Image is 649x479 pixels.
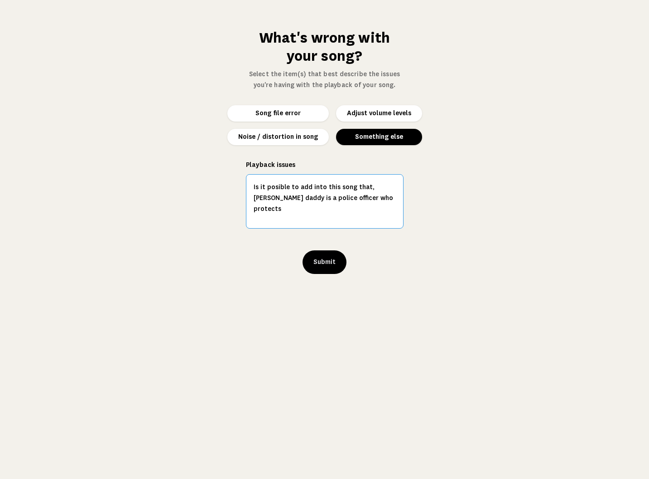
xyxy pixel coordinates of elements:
[336,105,422,122] button: Adjust volume levels
[227,129,329,145] button: Noise / distortion in song
[227,105,329,122] button: Song file error
[246,174,404,229] textarea: Is it posible to add into this song that, [PERSON_NAME] daddy is a police officer who protects
[303,250,346,274] button: Submit
[336,129,422,145] button: Something else
[246,160,404,171] label: Playback issues
[246,29,404,65] h1: What's wrong with your song?
[246,69,404,91] p: Select the item(s) that best describe the issues you're having with the playback of your song.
